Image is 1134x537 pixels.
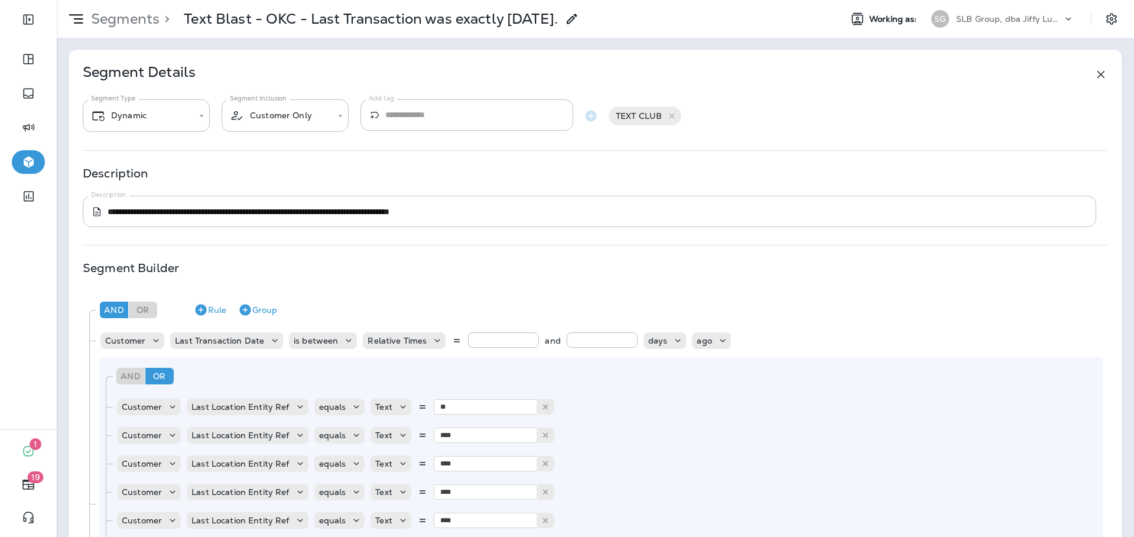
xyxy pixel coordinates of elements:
p: Customer [122,459,162,468]
label: Segment Inclusion [230,94,287,103]
button: Settings [1101,8,1122,30]
p: Text Blast - OKC - Last Transaction was exactly [DATE]. [184,10,558,28]
p: SLB Group, dba Jiffy Lube [956,14,1062,24]
div: Or [145,368,174,384]
div: Or [129,302,157,318]
p: is between [294,336,338,345]
p: Relative Times [368,336,427,345]
p: equals [319,516,346,525]
div: And [100,302,128,318]
div: Text Blast - OKC - Last Transaction was exactly 8 Months Ago. [184,10,558,28]
p: Text [375,459,392,468]
div: SG [931,10,949,28]
p: equals [319,402,346,412]
div: TEXT CLUB [609,106,681,125]
div: Customer Only [230,108,330,123]
p: Last Location Entity Ref [191,487,289,497]
p: Text [375,431,392,440]
p: Customer [122,431,162,440]
span: 1 [30,438,41,450]
p: Description [83,169,148,178]
p: ago [697,336,711,345]
div: And [116,368,145,384]
p: Customer [122,402,162,412]
p: Last Location Entity Ref [191,459,289,468]
p: Text [375,516,392,525]
p: Text [375,402,392,412]
p: > [160,10,170,28]
p: Last Location Entity Ref [191,431,289,440]
p: and [545,332,560,349]
p: days [648,336,668,345]
button: 1 [12,439,45,463]
span: 19 [28,471,44,483]
p: equals [319,487,346,497]
label: Segment Type [91,94,135,103]
button: Group [233,300,282,319]
p: Customer [122,487,162,497]
label: Description [91,190,126,199]
p: Segments [86,10,160,28]
p: Last Location Entity Ref [191,402,289,412]
p: Text [375,487,392,497]
button: 19 [12,473,45,496]
span: Working as: [869,14,919,24]
p: Customer [105,336,145,345]
p: Segment Details [83,67,196,82]
div: Dynamic [91,109,191,123]
p: equals [319,431,346,440]
p: equals [319,459,346,468]
p: Last Location Entity Ref [191,516,289,525]
p: Last Transaction Date [175,336,264,345]
button: Rule [189,300,231,319]
p: Segment Builder [83,263,179,273]
button: Expand Sidebar [12,8,45,31]
p: Customer [122,516,162,525]
span: TEXT CLUB [609,111,669,121]
label: Add tag [369,94,394,103]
